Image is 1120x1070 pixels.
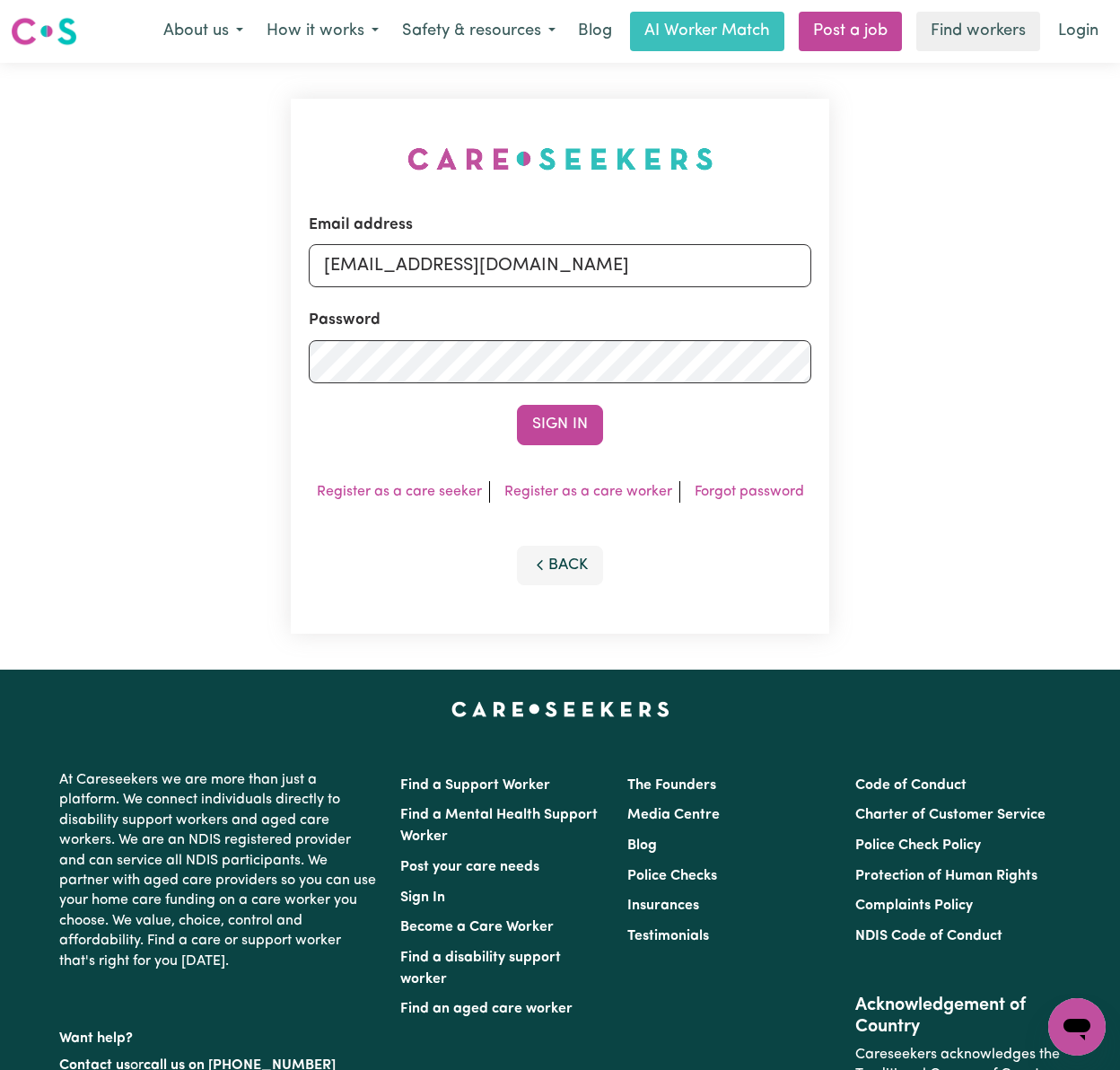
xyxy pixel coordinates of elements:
[400,778,550,793] a: Find a Support Worker
[855,808,1046,822] a: Charter of Customer Service
[855,778,967,793] a: Code of Conduct
[695,485,804,499] a: Forgot password
[255,13,390,50] button: How it works
[627,869,717,883] a: Police Checks
[400,920,554,934] a: Become a Care Worker
[855,899,973,913] a: Complaints Policy
[627,929,709,943] a: Testimonials
[855,869,1037,883] a: Protection of Human Rights
[567,12,623,51] a: Blog
[855,929,1002,943] a: NDIS Code of Conduct
[11,15,77,48] img: Careseekers logo
[11,11,77,52] a: Careseekers logo
[799,12,902,51] a: Post a job
[504,485,672,499] a: Register as a care worker
[630,12,784,51] a: AI Worker Match
[59,1022,379,1048] p: Want help?
[309,244,811,287] input: Email address
[309,214,413,237] label: Email address
[309,309,381,332] label: Password
[855,838,981,853] a: Police Check Policy
[400,808,598,844] a: Find a Mental Health Support Worker
[1048,998,1106,1056] iframe: Button to launch messaging window
[59,763,379,978] p: At Careseekers we are more than just a platform. We connect individuals directly to disability su...
[317,485,482,499] a: Register as a care seeker
[451,702,669,716] a: Careseekers home page
[390,13,567,50] button: Safety & resources
[400,890,445,905] a: Sign In
[627,778,716,793] a: The Founders
[627,808,720,822] a: Media Centre
[627,838,657,853] a: Blog
[627,899,699,913] a: Insurances
[855,995,1061,1038] h2: Acknowledgement of Country
[400,951,561,987] a: Find a disability support worker
[400,1002,573,1016] a: Find an aged care worker
[517,546,603,585] button: Back
[152,13,255,50] button: About us
[517,405,603,444] button: Sign In
[400,860,539,874] a: Post your care needs
[916,12,1040,51] a: Find workers
[1047,12,1109,51] a: Login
